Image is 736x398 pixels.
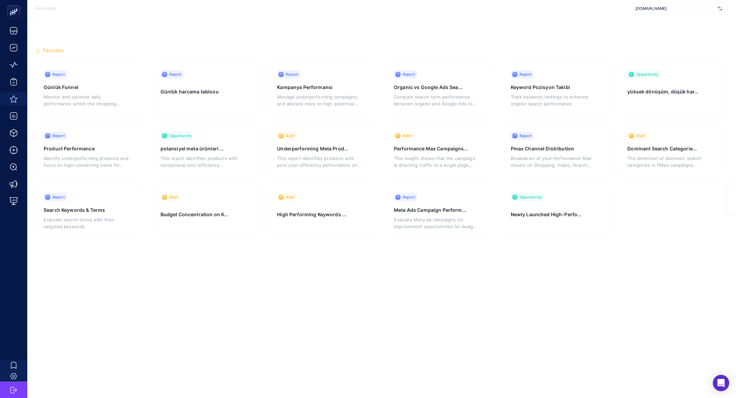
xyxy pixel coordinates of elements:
span: Report [520,72,532,77]
span: Favorites [43,47,64,54]
div: Open Intercom Messenger [713,375,729,391]
span: Opportunity [636,72,658,77]
span: Favorites [35,6,56,11]
p: Monitor and optimize daily performance within the shopping funnel [44,93,128,107]
h3: Meta Ads Campaign Perform... [394,207,472,213]
p: This report identifies products with poor cost-efficiency performance on Meta advertising campaig... [277,155,362,168]
img: svg%3e [718,5,722,12]
h3: Keyword Pozisyon Takibi [511,84,588,91]
h3: Günlük Funnel [44,84,121,91]
h3: Dominant Search Categorie... [627,145,705,152]
h3: Performance Max Campaigns... [394,145,472,152]
span: Report [52,72,65,77]
p: Track keyword rankings to enhance organic search performance. [511,93,596,107]
p: This insight shows that the campaign is directing traffic to a single page, which may improve con... [394,155,479,168]
span: Opportunity [520,194,542,200]
h3: Budget Concentration on K... [160,211,238,222]
span: Alert [286,194,295,200]
span: Report [169,72,182,77]
h3: Search Keywords & Terms [44,207,121,213]
h3: Pmax Channel Distribution [511,145,588,152]
h3: potansiyel meta ürünleri ... [160,145,238,152]
p: Evaluate Meta ad campaigns for improvement opportunities for budget allocations. [394,216,479,230]
h3: Underperforming Meta Prod... [277,145,355,152]
span: Report [52,133,65,138]
h3: Kampanya Performansı [277,84,355,91]
p: Compare search term performance between organic and Google Ads to refine strategies [394,93,479,107]
h3: yüksek dönüşüm, düşük har... [627,88,705,100]
span: Opportunity [169,133,191,138]
h3: Newly Launched High-Perfo... [511,211,588,222]
span: [DOMAIN_NAME] [635,6,715,11]
span: Alert [403,133,412,138]
h3: Günlük harcama tablosu [160,88,238,100]
p: Evaluate search terms with their targeted keywords [44,216,128,230]
span: Alert [169,194,178,200]
span: Report [52,194,65,200]
p: The detection of dominant search categories in PMax campaigns highlights the areas where your ads... [627,155,712,168]
p: Breakdown of your Performance Max results on Shopping, Video, Search and Display [511,155,596,168]
p: This report identifies products with exceptional cost-efficiency performance on Meta advertising ... [160,155,245,168]
span: Report [286,72,298,77]
p: Identify underperforming products and focus on high-converting items for better results. [44,155,128,168]
h3: Product Performance [44,145,121,152]
h3: Organic vs Google Ads Sea... [394,84,472,91]
h3: High Performing Keywords ... [277,211,355,222]
span: Alert [286,133,295,138]
p: Manage underperforming campaigns, and allocate more to high-potential, low-budget campaigns. [277,93,362,107]
span: Report [403,194,415,200]
span: Report [403,72,415,77]
span: Alert [636,133,645,138]
span: Report [520,133,532,138]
